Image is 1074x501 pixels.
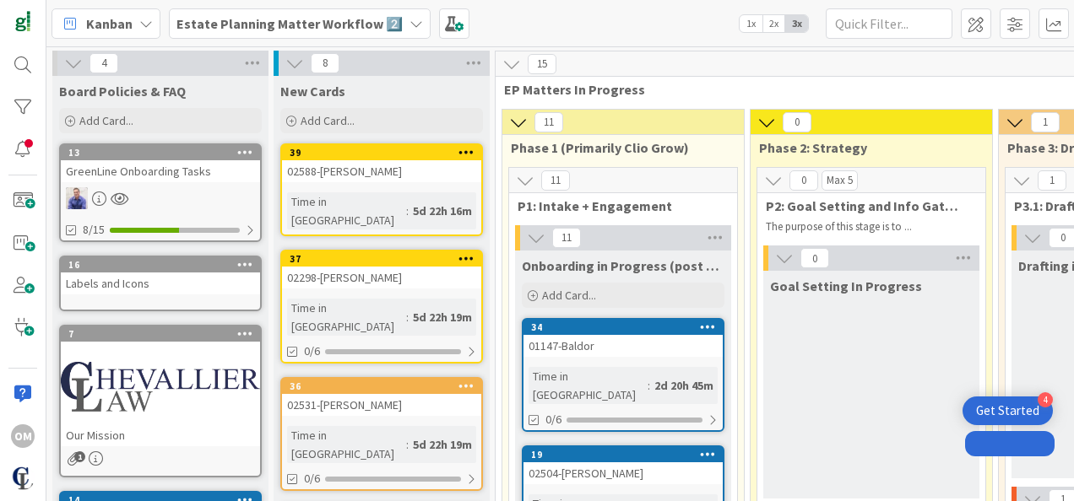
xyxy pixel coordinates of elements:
[287,426,406,463] div: Time in [GEOGRAPHIC_DATA]
[800,248,829,268] span: 0
[290,147,481,159] div: 39
[311,53,339,73] span: 8
[61,326,260,342] div: 7
[68,259,260,271] div: 16
[522,318,724,432] a: 3401147-BaldorTime in [GEOGRAPHIC_DATA]:2d 20h 45m0/6
[79,113,133,128] span: Add Card...
[522,257,724,274] span: Onboarding in Progress (post consult)
[59,143,262,242] a: 13GreenLine Onboarding TasksJG8/15
[59,83,186,100] span: Board Policies & FAQ
[542,288,596,303] span: Add Card...
[61,160,260,182] div: GreenLine Onboarding Tasks
[406,202,409,220] span: :
[766,197,964,214] span: P2: Goal Setting and Info Gathering
[785,15,808,32] span: 3x
[282,379,481,394] div: 36
[282,251,481,288] div: 3702298-[PERSON_NAME]
[282,251,481,267] div: 37
[68,328,260,340] div: 7
[523,462,723,484] div: 02504-[PERSON_NAME]
[66,187,88,209] img: JG
[1038,170,1066,191] span: 1
[826,8,952,39] input: Quick Filter...
[518,197,716,214] span: P1: Intake + Engagement
[86,13,133,34] span: Kanban
[409,308,476,326] div: 5d 22h 19m
[523,320,723,335] div: 34
[783,112,811,132] span: 0
[766,220,965,234] p: The purpose of this stage is to ...
[83,221,105,239] span: 8/15
[529,367,648,404] div: Time in [GEOGRAPHIC_DATA]
[61,145,260,160] div: 13
[409,435,476,454] div: 5d 22h 19m
[1038,392,1053,407] div: 4
[650,376,718,395] div: 2d 20h 45m
[89,53,118,73] span: 4
[740,15,762,32] span: 1x
[61,145,260,182] div: 13GreenLine Onboarding Tasks
[280,143,483,236] a: 3902588-[PERSON_NAME]Time in [GEOGRAPHIC_DATA]:5d 22h 16m
[304,470,320,488] span: 0/6
[59,325,262,477] a: 7Our Mission
[531,449,723,461] div: 19
[976,402,1039,419] div: Get Started
[282,394,481,416] div: 02531-[PERSON_NAME]
[762,15,785,32] span: 2x
[552,228,581,248] span: 11
[280,250,483,364] a: 3702298-[PERSON_NAME]Time in [GEOGRAPHIC_DATA]:5d 22h 19m0/6
[541,170,570,191] span: 11
[68,147,260,159] div: 13
[523,320,723,357] div: 3401147-Baldor
[61,257,260,294] div: 16Labels and Icons
[282,379,481,416] div: 3602531-[PERSON_NAME]
[1031,112,1060,132] span: 1
[282,145,481,182] div: 3902588-[PERSON_NAME]
[280,377,483,491] a: 3602531-[PERSON_NAME]Time in [GEOGRAPHIC_DATA]:5d 22h 19m0/6
[74,451,85,462] span: 1
[11,11,35,35] img: Visit kanbanzone.com
[287,192,406,229] div: Time in [GEOGRAPHIC_DATA]
[280,83,345,100] span: New Cards
[61,424,260,446] div: Our Mission
[61,187,260,209] div: JG
[759,139,971,156] span: Phase 2: Strategy
[11,424,35,448] div: OM
[61,272,260,294] div: Labels and Icons
[406,308,409,326] span: :
[290,380,481,392] div: 36
[523,447,723,484] div: 1902504-[PERSON_NAME]
[770,277,922,294] span: Goal Setting In Progress
[11,466,35,490] img: avatar
[59,256,262,311] a: 16Labels and Icons
[545,411,561,428] span: 0/6
[963,396,1053,425] div: Open Get Started checklist, remaining modules: 4
[534,112,563,132] span: 11
[648,376,650,395] span: :
[528,54,556,74] span: 15
[61,257,260,272] div: 16
[827,176,853,185] div: Max 5
[176,15,403,32] b: Estate Planning Matter Workflow 2️⃣
[409,202,476,220] div: 5d 22h 16m
[304,342,320,360] span: 0/6
[523,335,723,357] div: 01147-Baldor
[282,160,481,182] div: 02588-[PERSON_NAME]
[282,267,481,288] div: 02298-[PERSON_NAME]
[301,113,355,128] span: Add Card...
[282,145,481,160] div: 39
[523,447,723,462] div: 19
[287,299,406,336] div: Time in [GEOGRAPHIC_DATA]
[61,326,260,446] div: 7Our Mission
[406,435,409,454] span: :
[511,139,723,156] span: Phase 1 (Primarily Clio Grow)
[290,253,481,265] div: 37
[531,321,723,333] div: 34
[789,170,818,191] span: 0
